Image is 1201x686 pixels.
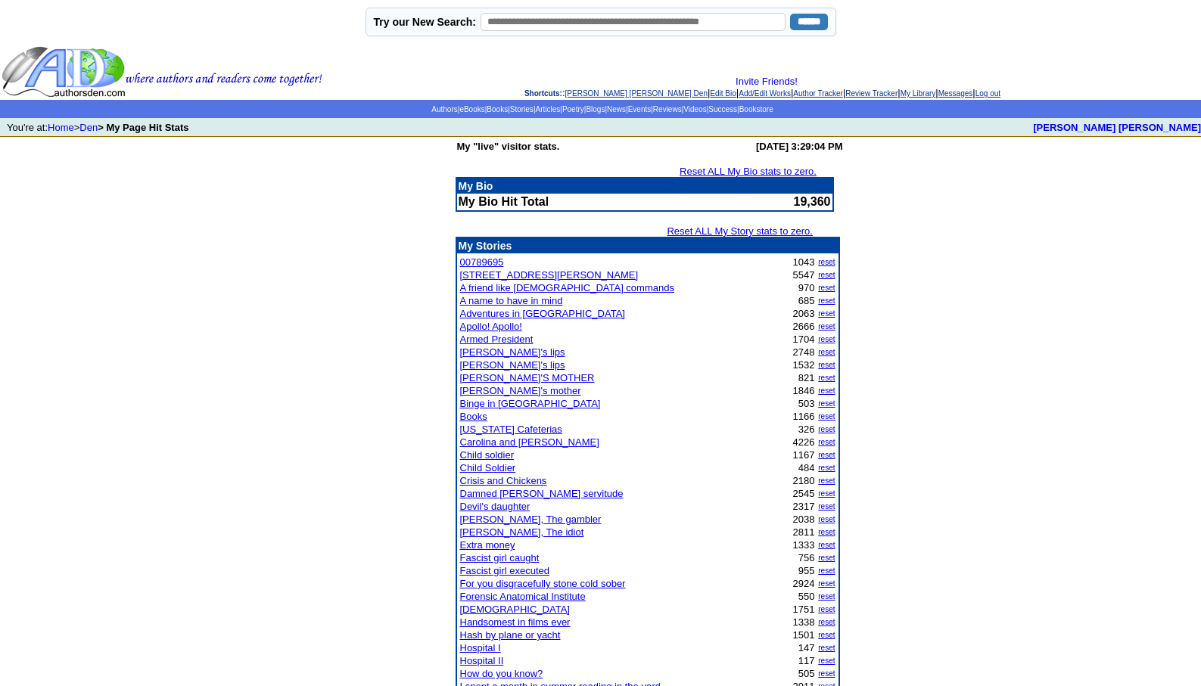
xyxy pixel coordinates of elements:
a: Blogs [586,105,605,113]
font: 1043 [793,256,815,268]
b: > My Page Hit Stats [98,122,188,133]
font: 550 [798,591,815,602]
a: Armed President [460,334,534,345]
font: 505 [798,668,815,679]
font: 326 [798,424,815,435]
font: 2317 [793,501,815,512]
a: reset [818,348,835,356]
font: You're at: > [7,122,188,133]
a: reset [818,618,835,626]
a: Poetry [562,105,584,113]
a: reset [818,566,835,575]
font: 117 [798,655,815,666]
a: News [607,105,626,113]
a: How do you know? [460,668,543,679]
font: 821 [798,372,815,383]
a: Hospital I [460,642,501,653]
a: reset [818,669,835,678]
p: My Bio [459,180,831,192]
a: 00789695 [460,256,504,268]
a: reset [818,361,835,369]
a: Author Tracker [793,89,843,98]
font: 2545 [793,488,815,499]
a: reset [818,579,835,588]
a: reset [818,554,835,562]
a: [PERSON_NAME] [PERSON_NAME] [1033,122,1201,133]
a: Review Tracker [845,89,898,98]
div: : | | | | | | | [325,76,1199,98]
font: 1338 [793,616,815,628]
font: 1532 [793,359,815,371]
font: 484 [798,462,815,473]
a: Books [487,105,508,113]
font: 685 [798,295,815,306]
label: Try our New Search: [374,16,476,28]
font: 147 [798,642,815,653]
a: Adventures in [GEOGRAPHIC_DATA] [460,308,625,319]
a: reset [818,296,835,305]
a: Edit Bio [710,89,736,98]
a: [PERSON_NAME]'S MOTHER [460,372,595,383]
font: 2924 [793,578,815,589]
a: reset [818,412,835,421]
a: Events [628,105,652,113]
a: Log out [975,89,1000,98]
a: [PERSON_NAME], The idiot [460,526,584,538]
font: 955 [798,565,815,576]
a: A friend like [DEMOGRAPHIC_DATA] commands [460,282,674,293]
a: Child soldier [460,449,515,461]
a: [PERSON_NAME] [PERSON_NAME] Den [565,89,708,98]
a: reset [818,425,835,433]
a: Handsomest in films ever [460,616,571,628]
font: 2811 [793,526,815,538]
a: reset [818,631,835,639]
a: [PERSON_NAME]'s mother [460,385,581,396]
a: Articles [535,105,560,113]
a: reset [818,502,835,511]
font: 2666 [793,321,815,332]
a: Add/Edit Works [739,89,791,98]
a: reset [818,644,835,652]
a: Stories [510,105,534,113]
a: My Library [901,89,936,98]
font: 503 [798,398,815,409]
font: 5547 [793,269,815,281]
a: reset [818,489,835,498]
font: 19,360 [794,195,831,208]
a: [PERSON_NAME], The gambler [460,514,602,525]
a: reset [818,386,835,395]
a: [PERSON_NAME]'s lips [460,359,565,371]
a: [PERSON_NAME]'s lips [460,346,565,358]
a: [US_STATE] Cafeterias [460,424,562,435]
a: Authors [431,105,457,113]
a: reset [818,476,835,485]
a: eBooks [459,105,484,113]
b: [DATE] 3:29:04 PM [756,141,843,152]
font: 1704 [793,334,815,345]
font: 1751 [793,604,815,615]
a: Home [48,122,74,133]
a: reset [818,284,835,292]
a: reset [818,528,835,536]
a: Hash by plane or yacht [460,629,561,641]
a: Fascist girl executed [460,565,550,576]
a: reset [818,605,835,613]
a: Binge in [GEOGRAPHIC_DATA] [460,398,601,409]
p: My Stories [459,240,837,252]
a: Success [708,105,737,113]
a: reset [818,309,835,318]
span: Shortcuts: [524,89,562,98]
a: reset [818,657,835,665]
font: 1333 [793,539,815,551]
font: 756 [798,552,815,563]
a: reset [818,399,835,408]
a: Carolina and [PERSON_NAME] [460,436,599,448]
b: My "live" visitor stats. [457,141,560,152]
a: Messages [938,89,973,98]
a: [DEMOGRAPHIC_DATA] [460,604,570,615]
a: Hospital II [460,655,504,666]
a: Videos [683,105,706,113]
font: 4226 [793,436,815,448]
a: A name to have in mind [460,295,563,306]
